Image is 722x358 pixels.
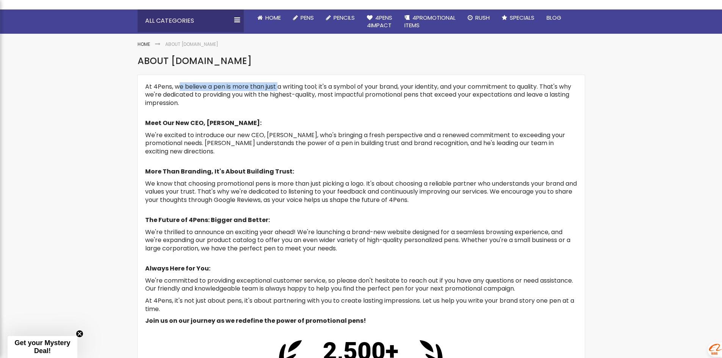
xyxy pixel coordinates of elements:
[145,119,262,127] strong: Meet Our New CEO, [PERSON_NAME]:
[475,14,490,22] span: Rush
[145,82,571,107] span: At 4Pens, we believe a pen is more than just a writing tool; it's a symbol of your brand, your id...
[334,14,355,22] span: Pencils
[547,14,561,22] span: Blog
[301,14,314,22] span: Pens
[398,9,462,34] a: 4PROMOTIONALITEMS
[165,41,218,47] strong: About [DOMAIN_NAME]
[145,179,577,204] span: We know that choosing promotional pens is more than just picking a logo. It's about choosing a re...
[145,131,565,156] span: We're excited to introduce our new CEO, [PERSON_NAME], who's bringing a fresh perspective and a r...
[404,14,456,29] span: 4PROMOTIONAL ITEMS
[145,296,574,313] span: At 4Pens, it's not just about pens, it's about partnering with you to create lasting impressions....
[510,14,534,22] span: Specials
[659,338,722,358] iframe: Google 顾客评价
[367,14,392,29] span: 4Pens 4impact
[8,336,77,358] div: Get your Mystery Deal!Close teaser
[145,216,270,224] strong: The Future of 4Pens: Bigger and Better:
[145,264,210,273] strong: Always Here for You:
[138,55,252,67] span: About [DOMAIN_NAME]
[145,316,366,325] strong: Join us on our journey as we redefine the power of promotional pens!
[320,9,361,26] a: Pencils
[496,9,540,26] a: Specials
[76,330,83,338] button: Close teaser
[138,41,150,47] a: Home
[145,228,570,253] span: We're thrilled to announce an exciting year ahead! We're launching a brand-new website designed f...
[145,167,294,176] strong: More Than Branding, It's About Building Trust:
[145,276,573,293] span: We're committed to providing exceptional customer service, so please don't hesitate to reach out ...
[138,9,244,32] div: All Categories
[14,339,70,355] span: Get your Mystery Deal!
[265,14,281,22] span: Home
[251,9,287,26] a: Home
[540,9,567,26] a: Blog
[361,9,398,34] a: 4Pens4impact
[462,9,496,26] a: Rush
[287,9,320,26] a: Pens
